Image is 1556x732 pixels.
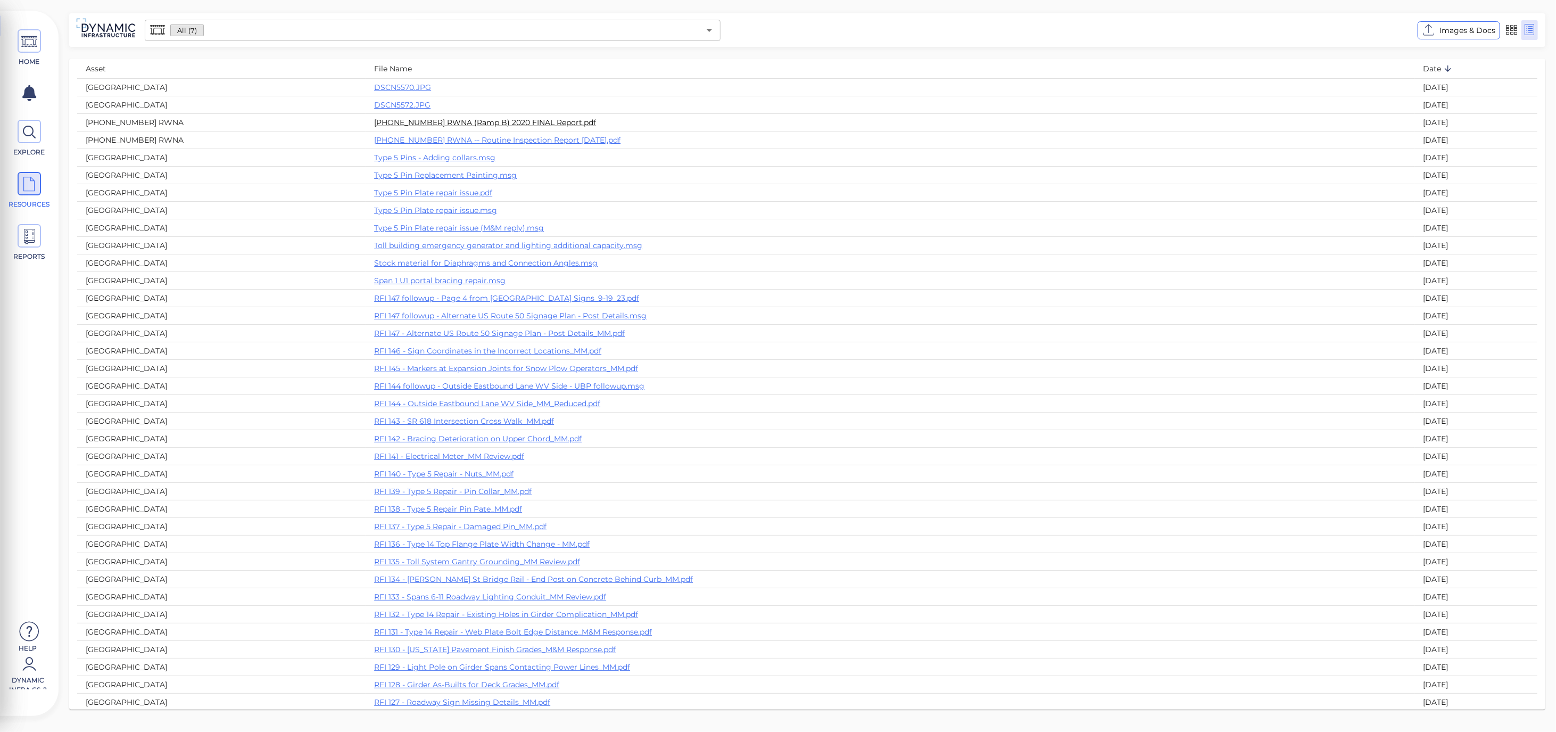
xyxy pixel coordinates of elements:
a: RFI 141 - Electrical Meter_MM Review.pdf [374,451,524,461]
a: RFI 142 - Bracing Deterioration on Upper Chord_MM.pdf [374,434,582,443]
a: RFI 130 - [US_STATE] Pavement Finish Grades_M&M Response.pdf [374,645,616,654]
td: [GEOGRAPHIC_DATA] [77,290,366,307]
td: [GEOGRAPHIC_DATA] [77,342,366,360]
td: [DATE] [1414,395,1537,413]
td: [GEOGRAPHIC_DATA] [77,694,366,711]
a: Type 5 Pin Plate repair issue.msg [374,205,497,215]
a: Stock material for Diaphragms and Connection Angles.msg [374,258,598,268]
a: RESOURCES [5,172,53,209]
iframe: Chat [1511,684,1548,724]
td: [GEOGRAPHIC_DATA] [77,588,366,606]
a: RFI 147 followup - Alternate US Route 50 Signage Plan - Post Details.msg [374,311,647,320]
span: Images & Docs [1439,24,1495,37]
td: [GEOGRAPHIC_DATA] [77,201,366,219]
td: [DATE] [1414,659,1537,676]
td: [GEOGRAPHIC_DATA] [77,413,366,430]
a: RFI 139 - Type 5 Repair - Pin Collar_MM.pdf [374,487,532,496]
a: RFI 133 - Spans 6-11 Roadway Lighting Conduit_MM Review.pdf [374,592,606,602]
td: [GEOGRAPHIC_DATA] [77,360,366,377]
span: Date [1423,62,1455,75]
span: HOME [7,57,52,67]
a: REPORTS [5,224,53,261]
td: [PHONE_NUMBER] RWNA [77,131,366,149]
td: [DATE] [1414,131,1537,149]
td: [GEOGRAPHIC_DATA] [77,623,366,641]
a: RFI 145 - Markers at Expansion Joints for Snow Plow Operators_MM.pdf [374,364,638,373]
td: [GEOGRAPHIC_DATA] [77,553,366,571]
a: [PHONE_NUMBER] RWNA -- Routine Inspection Report [DATE].pdf [374,135,620,145]
td: [DATE] [1414,483,1537,500]
td: [DATE] [1414,448,1537,465]
a: Type 5 Pin Plate repair issue (M&M reply).msg [374,223,544,233]
td: [GEOGRAPHIC_DATA] [77,166,366,184]
a: RFI 135 - Toll System Gantry Grounding_MM Review.pdf [374,557,580,566]
td: [GEOGRAPHIC_DATA] [77,236,366,254]
td: [DATE] [1414,236,1537,254]
td: [GEOGRAPHIC_DATA] [77,377,366,395]
td: [GEOGRAPHIC_DATA] [77,483,366,500]
td: [DATE] [1414,149,1537,166]
span: EXPLORE [7,147,52,157]
td: [DATE] [1414,623,1537,641]
td: [GEOGRAPHIC_DATA] [77,606,366,623]
td: [GEOGRAPHIC_DATA] [77,219,366,236]
td: [GEOGRAPHIC_DATA] [77,430,366,448]
button: Open [702,23,717,38]
td: [GEOGRAPHIC_DATA] [77,78,366,96]
td: [GEOGRAPHIC_DATA] [77,395,366,413]
td: [DATE] [1414,254,1537,272]
td: [GEOGRAPHIC_DATA] [77,325,366,342]
td: [GEOGRAPHIC_DATA] [77,96,366,113]
td: [DATE] [1414,272,1537,290]
a: RFI 140 - Type 5 Repair - Nuts_MM.pdf [374,469,514,479]
td: [DATE] [1414,694,1537,711]
a: RFI 129 - Light Pole on Girder Spans Contacting Power Lines_MM.pdf [374,662,630,672]
span: REPORTS [7,252,52,261]
span: Dynamic Infra CS-2 [5,676,51,689]
td: [DATE] [1414,166,1537,184]
td: [DATE] [1414,413,1537,430]
td: [PHONE_NUMBER] RWNA [77,113,366,131]
a: RFI 146 - Sign Coordinates in the Incorrect Locations_MM.pdf [374,346,601,356]
a: RFI 147 - Alternate US Route 50 Signage Plan - Post Details_MM.pdf [374,328,625,338]
a: RFI 138 - Type 5 Repair Pin Pate_MM.pdf [374,504,522,514]
a: RFI 144 followup - Outside Eastbound Lane WV Side - UBP followup.msg [374,381,644,391]
td: [DATE] [1414,184,1537,201]
span: Asset [86,62,120,75]
td: [DATE] [1414,113,1537,131]
td: [GEOGRAPHIC_DATA] [77,571,366,588]
a: RFI 134 - [PERSON_NAME] St Bridge Rail - End Post on Concrete Behind Curb_MM.pdf [374,574,693,584]
a: RFI 132 - Type 14 Repair - Existing Holes in Girder Complication_MM.pdf [374,610,638,619]
a: RFI 147 followup - Page 4 from [GEOGRAPHIC_DATA] Signs_9-19_23.pdf [374,293,639,303]
td: [DATE] [1414,641,1537,659]
td: [DATE] [1414,290,1537,307]
td: [GEOGRAPHIC_DATA] [77,448,366,465]
td: [DATE] [1414,307,1537,325]
a: Type 5 Pins - Adding collars.msg [374,153,495,162]
a: RFI 144 - Outside Eastbound Lane WV Side_MM_Reduced.pdf [374,399,600,408]
a: Span 1 U1 portal bracing repair.msg [374,276,506,285]
a: Type 5 Pin Plate repair issue.pdf [374,188,492,198]
td: [DATE] [1414,588,1537,606]
td: [DATE] [1414,500,1537,518]
td: [DATE] [1414,360,1537,377]
td: [DATE] [1414,219,1537,236]
td: [GEOGRAPHIC_DATA] [77,536,366,553]
td: [DATE] [1414,518,1537,536]
a: RFI 143 - SR 618 Intersection Cross Walk_MM.pdf [374,416,554,426]
a: EXPLORE [5,120,53,157]
td: [DATE] [1414,606,1537,623]
td: [DATE] [1414,430,1537,448]
td: [DATE] [1414,325,1537,342]
a: RFI 136 - Type 14 Top Flange Plate Width Change - MM.pdf [374,539,590,549]
td: [GEOGRAPHIC_DATA] [77,254,366,272]
a: DSCN5572.JPG [374,100,431,110]
a: RFI 131 - Type 14 Repair - Web Plate Bolt Edge Distance_M&M Response.pdf [374,627,652,637]
td: [DATE] [1414,201,1537,219]
a: [PHONE_NUMBER] RWNA (Ramp B) 2020 FINAL Report.pdf [374,118,596,127]
a: RFI 127 - Roadway Sign Missing Details_MM.pdf [374,697,550,707]
span: All (7) [171,26,203,36]
td: [DATE] [1414,571,1537,588]
td: [DATE] [1414,96,1537,113]
td: [GEOGRAPHIC_DATA] [77,149,366,166]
